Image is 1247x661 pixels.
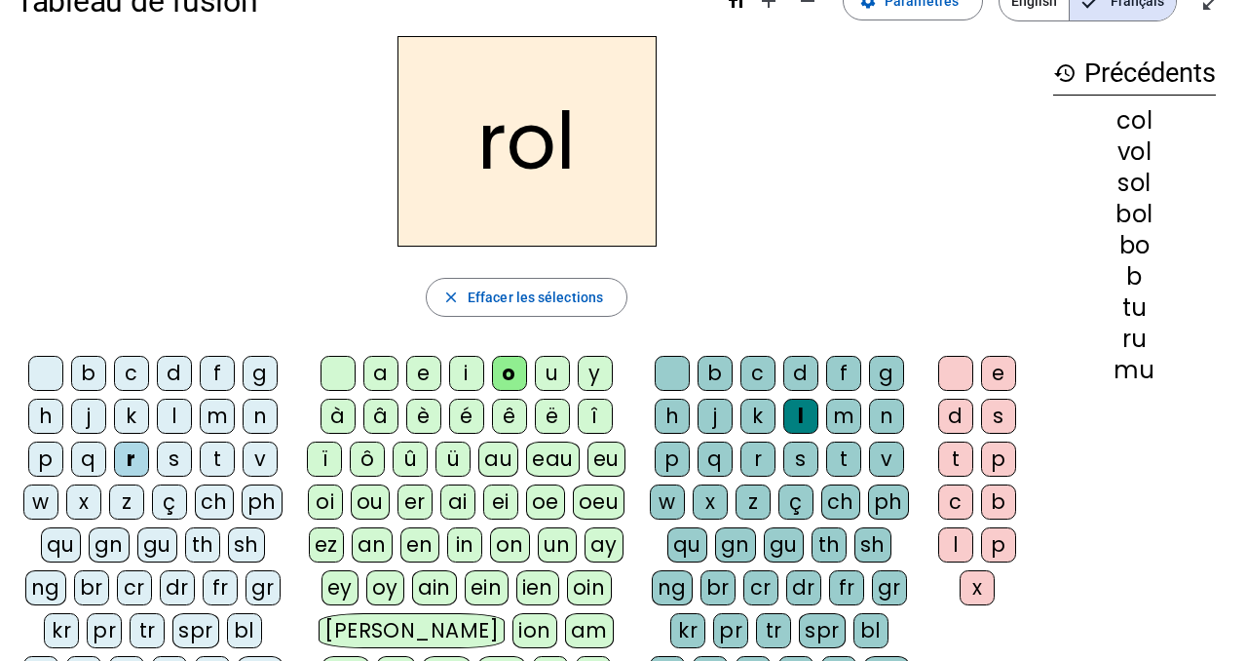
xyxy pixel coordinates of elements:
[130,613,165,648] div: tr
[157,356,192,391] div: d
[826,399,861,434] div: m
[352,527,393,563] div: an
[786,570,821,605] div: dr
[243,442,278,477] div: v
[440,485,475,520] div: ai
[89,527,130,563] div: gn
[740,356,775,391] div: c
[783,356,818,391] div: d
[308,485,343,520] div: oi
[227,613,262,648] div: bl
[740,399,775,434] div: k
[137,527,177,563] div: gu
[1053,328,1216,351] div: ru
[516,570,560,605] div: ien
[400,527,439,563] div: en
[1053,109,1216,133] div: col
[397,485,433,520] div: er
[109,485,144,520] div: z
[829,570,864,605] div: fr
[799,613,846,648] div: spr
[713,613,748,648] div: pr
[28,399,63,434] div: h
[938,485,973,520] div: c
[41,527,81,563] div: qu
[652,570,693,605] div: ng
[778,485,813,520] div: ç
[981,442,1016,477] div: p
[587,442,625,477] div: eu
[203,570,238,605] div: fr
[490,527,530,563] div: on
[655,399,690,434] div: h
[350,442,385,477] div: ô
[567,570,612,605] div: oin
[406,399,441,434] div: è
[160,570,195,605] div: dr
[157,442,192,477] div: s
[526,442,580,477] div: eau
[200,442,235,477] div: t
[938,527,973,563] div: l
[821,485,860,520] div: ch
[435,442,471,477] div: ü
[700,570,736,605] div: br
[465,570,509,605] div: ein
[309,527,344,563] div: ez
[938,399,973,434] div: d
[655,442,690,477] div: p
[1053,234,1216,257] div: bo
[812,527,847,563] div: th
[578,356,613,391] div: y
[114,399,149,434] div: k
[157,399,192,434] div: l
[756,613,791,648] div: tr
[406,356,441,391] div: e
[538,527,577,563] div: un
[736,485,771,520] div: z
[23,485,58,520] div: w
[152,485,187,520] div: ç
[565,613,614,648] div: am
[853,613,888,648] div: bl
[228,527,265,563] div: sh
[243,356,278,391] div: g
[826,442,861,477] div: t
[1053,140,1216,164] div: vol
[71,356,106,391] div: b
[740,442,775,477] div: r
[44,613,79,648] div: kr
[478,442,518,477] div: au
[200,356,235,391] div: f
[585,527,623,563] div: ay
[483,485,518,520] div: ei
[449,356,484,391] div: i
[1053,203,1216,226] div: bol
[74,570,109,605] div: br
[114,356,149,391] div: c
[185,527,220,563] div: th
[117,570,152,605] div: cr
[492,399,527,434] div: ê
[87,613,122,648] div: pr
[442,289,460,306] mat-icon: close
[667,527,707,563] div: qu
[981,399,1016,434] div: s
[573,485,625,520] div: oeu
[426,278,627,317] button: Effacer les sélections
[698,442,733,477] div: q
[321,399,356,434] div: à
[1053,52,1216,96] h3: Précédents
[698,356,733,391] div: b
[783,442,818,477] div: s
[449,399,484,434] div: é
[71,399,106,434] div: j
[764,527,804,563] div: gu
[535,399,570,434] div: ë
[25,570,66,605] div: ng
[872,570,907,605] div: gr
[698,399,733,434] div: j
[869,399,904,434] div: n
[670,613,705,648] div: kr
[321,570,359,605] div: ey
